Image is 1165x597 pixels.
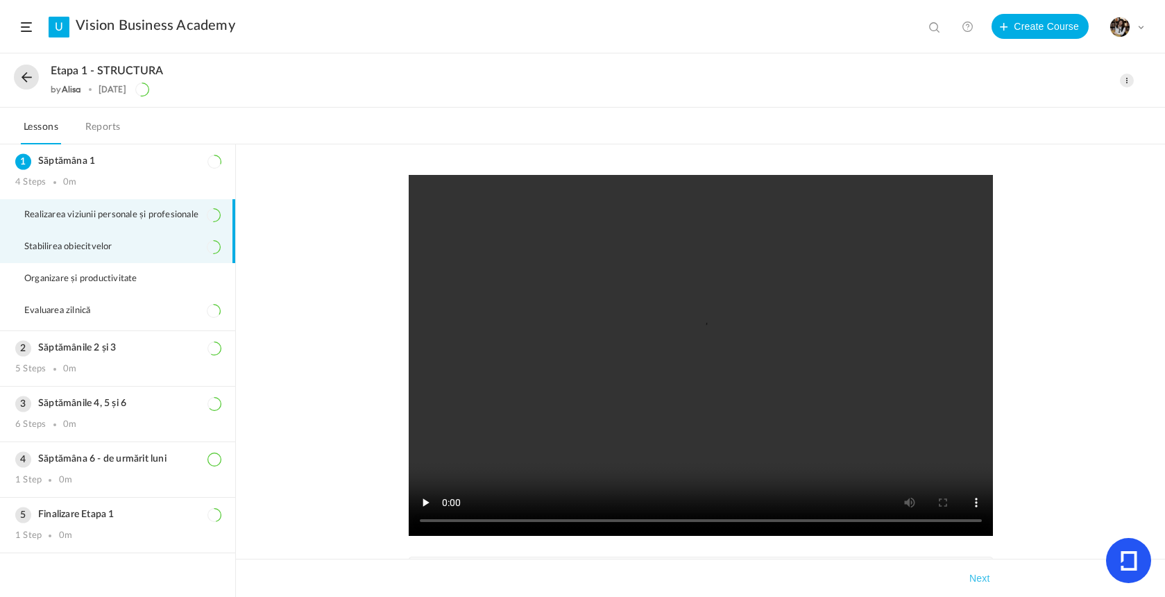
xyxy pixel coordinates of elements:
[15,398,220,410] h3: Săptămânile 4, 5 și 6
[76,17,235,34] a: Vision Business Academy
[63,364,76,375] div: 0m
[62,84,82,94] a: Alisa
[59,530,72,541] div: 0m
[15,155,220,167] h3: Săptămâna 1
[15,475,42,486] div: 1 Step
[24,274,155,285] span: Organizare și productivitate
[51,85,81,94] div: by
[24,210,216,221] span: Realizarea viziunii personale și profesionale
[15,364,46,375] div: 5 Steps
[15,419,46,430] div: 6 Steps
[24,242,130,253] span: Stabilirea obiecitvelor
[15,342,220,354] h3: Săptămânile 2 și 3
[15,453,220,465] h3: Săptămâna 6 - de urmărit luni
[15,177,46,188] div: 4 Steps
[992,14,1089,39] button: Create Course
[99,85,126,94] div: [DATE]
[63,419,76,430] div: 0m
[24,305,108,317] span: Evaluarea zilnică
[51,65,163,78] span: Etapa 1 - STRUCTURA
[967,570,993,587] button: Next
[1110,17,1130,37] img: tempimagehs7pti.png
[15,530,42,541] div: 1 Step
[59,475,72,486] div: 0m
[49,17,69,37] a: U
[21,118,61,144] a: Lessons
[83,118,124,144] a: Reports
[15,509,220,521] h3: Finalizare Etapa 1
[63,177,76,188] div: 0m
